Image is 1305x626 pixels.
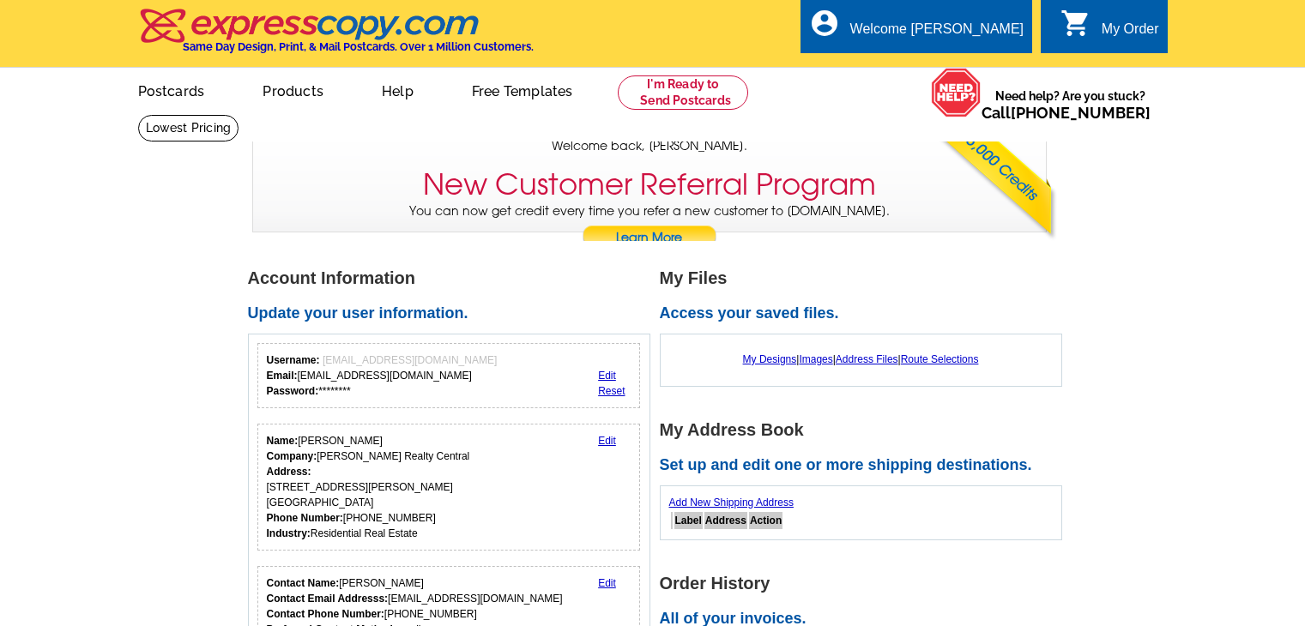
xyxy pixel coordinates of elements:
strong: Contact Phone Number: [267,608,384,620]
strong: Address: [267,466,311,478]
a: Postcards [111,69,233,110]
a: Edit [598,577,616,589]
a: Route Selections [901,353,979,365]
strong: Email: [267,370,298,382]
span: Call [982,104,1151,122]
a: Products [235,69,351,110]
h2: Set up and edit one or more shipping destinations. [660,456,1072,475]
a: Add New Shipping Address [669,497,794,509]
p: You can now get credit every time you refer a new customer to [DOMAIN_NAME]. [253,202,1046,251]
div: My Order [1102,21,1159,45]
a: Address Files [836,353,898,365]
i: shopping_cart [1060,8,1091,39]
h2: Access your saved files. [660,304,1072,323]
h1: My Files [660,269,1072,287]
a: My Designs [743,353,797,365]
strong: Phone Number: [267,512,343,524]
th: Address [704,512,747,529]
strong: Name: [267,435,299,447]
th: Action [749,512,782,529]
a: Same Day Design, Print, & Mail Postcards. Over 1 Million Customers. [138,21,534,53]
strong: Contact Name: [267,577,340,589]
th: Label [674,512,703,529]
h1: Account Information [248,269,660,287]
div: Your login information. [257,343,641,408]
a: Free Templates [444,69,601,110]
i: account_circle [809,8,840,39]
h4: Same Day Design, Print, & Mail Postcards. Over 1 Million Customers. [183,40,534,53]
strong: Company: [267,450,317,462]
span: [EMAIL_ADDRESS][DOMAIN_NAME] [323,354,497,366]
a: Learn More [582,226,717,251]
a: Reset [598,385,625,397]
div: | | | [669,343,1053,376]
h3: New Customer Referral Program [423,167,876,202]
strong: Password: [267,385,319,397]
strong: Contact Email Addresss: [267,593,389,605]
a: [PHONE_NUMBER] [1011,104,1151,122]
div: Welcome [PERSON_NAME] [850,21,1024,45]
h2: Update your user information. [248,304,660,323]
a: Edit [598,370,616,382]
a: Edit [598,435,616,447]
a: shopping_cart My Order [1060,19,1159,40]
span: Welcome back, [PERSON_NAME]. [552,137,747,155]
h1: Order History [660,575,1072,593]
strong: Username: [267,354,320,366]
h1: My Address Book [660,421,1072,439]
div: Your personal details. [257,424,641,551]
strong: Industry: [267,527,311,539]
a: Images [799,353,832,365]
a: Help [354,69,441,110]
div: [PERSON_NAME] [PERSON_NAME] Realty Central [STREET_ADDRESS][PERSON_NAME] [GEOGRAPHIC_DATA] [PHONE... [267,433,470,541]
span: Need help? Are you stuck? [982,87,1159,122]
img: help [931,68,982,117]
